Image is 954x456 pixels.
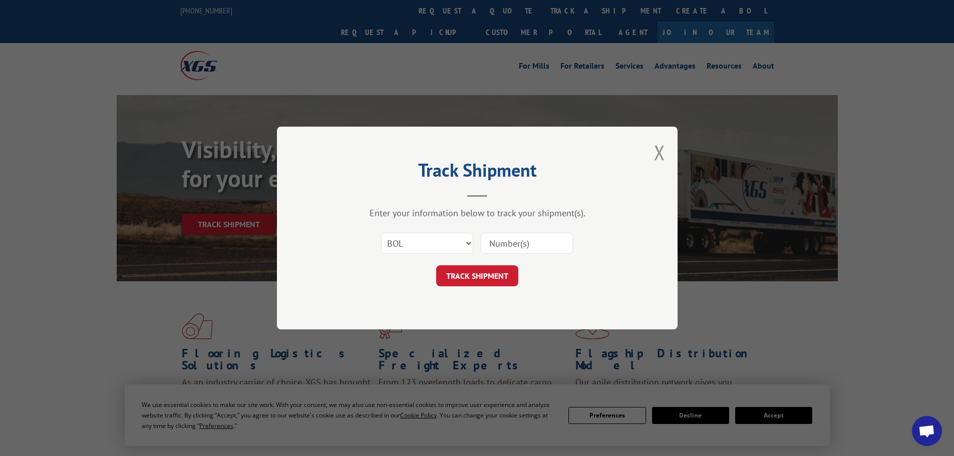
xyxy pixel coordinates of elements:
button: TRACK SHIPMENT [436,265,518,286]
div: Open chat [912,416,942,446]
button: Close modal [654,139,665,166]
input: Number(s) [481,233,573,254]
h2: Track Shipment [327,163,627,182]
div: Enter your information below to track your shipment(s). [327,207,627,219]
